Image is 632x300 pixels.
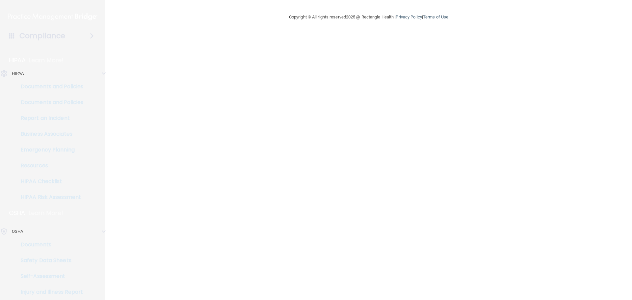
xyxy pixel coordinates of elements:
a: Privacy Policy [396,14,422,19]
p: Report an Incident [4,115,94,122]
p: Learn More! [29,209,64,217]
p: Learn More! [29,56,64,64]
p: OSHA [9,209,25,217]
p: Safety Data Sheets [4,257,94,264]
p: Documents and Policies [4,99,94,106]
p: HIPAA Risk Assessment [4,194,94,201]
div: Copyright © All rights reserved 2025 @ Rectangle Health | | [249,7,489,28]
p: Resources [4,162,94,169]
p: Self-Assessment [4,273,94,280]
h4: Compliance [19,31,65,41]
a: Terms of Use [423,14,448,19]
p: Injury and Illness Report [4,289,94,295]
p: HIPAA [9,56,26,64]
p: HIPAA [12,69,24,77]
img: PMB logo [8,10,97,23]
p: HIPAA Checklist [4,178,94,185]
p: Documents and Policies [4,83,94,90]
p: Business Associates [4,131,94,137]
p: Documents [4,241,94,248]
p: OSHA [12,228,23,235]
p: Emergency Planning [4,147,94,153]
